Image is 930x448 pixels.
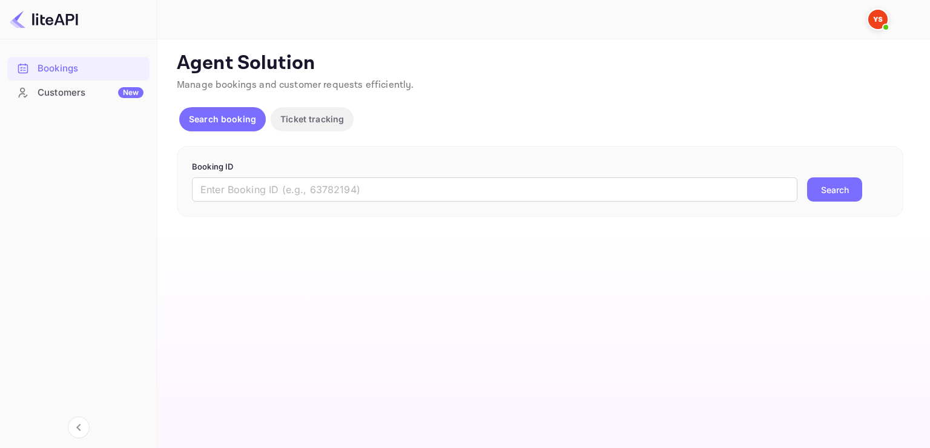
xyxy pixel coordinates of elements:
input: Enter Booking ID (e.g., 63782194) [192,177,797,202]
div: New [118,87,143,98]
button: Search [807,177,862,202]
div: Bookings [7,57,150,81]
p: Booking ID [192,161,888,173]
div: Bookings [38,62,143,76]
p: Agent Solution [177,51,908,76]
div: Customers [38,86,143,100]
button: Collapse navigation [68,417,90,438]
a: CustomersNew [7,81,150,104]
img: LiteAPI logo [10,10,78,29]
a: Bookings [7,57,150,79]
p: Search booking [189,113,256,125]
img: Yandex Support [868,10,888,29]
p: Ticket tracking [280,113,344,125]
span: Manage bookings and customer requests efficiently. [177,79,414,91]
div: CustomersNew [7,81,150,105]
